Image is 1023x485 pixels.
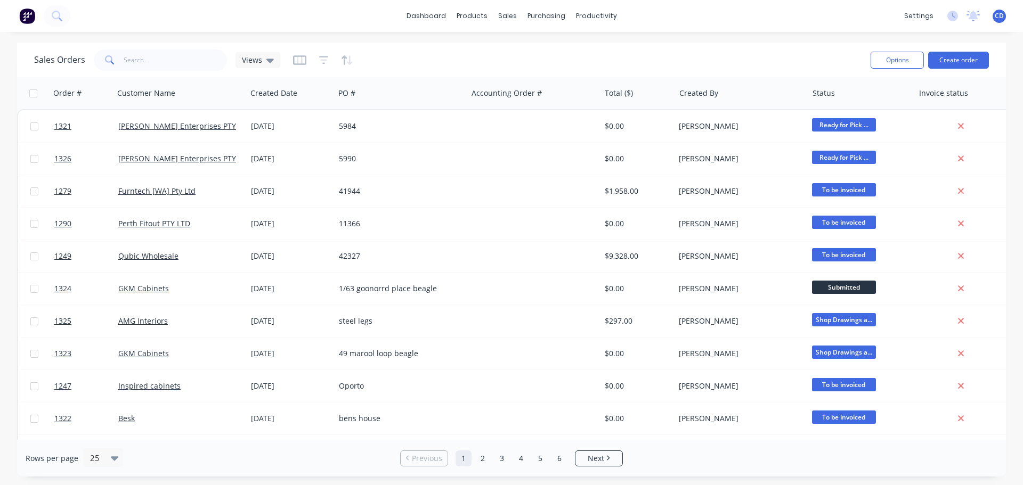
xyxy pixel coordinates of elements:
[339,348,457,359] div: 49 marool loop beagle
[54,143,118,175] a: 1326
[54,413,71,424] span: 1322
[54,381,71,391] span: 1247
[54,435,118,467] a: 1269
[251,251,330,261] div: [DATE]
[54,121,71,131] span: 1321
[54,153,71,164] span: 1326
[679,283,797,294] div: [PERSON_NAME]
[54,240,118,272] a: 1249
[54,110,118,142] a: 1321
[251,381,330,391] div: [DATE]
[26,453,78,464] span: Rows per page
[54,283,71,294] span: 1324
[401,453,448,464] a: Previous page
[605,283,667,294] div: $0.00
[54,273,118,305] a: 1324
[339,381,457,391] div: Oporto
[251,283,330,294] div: [DATE]
[493,8,522,24] div: sales
[919,88,968,98] div: Invoice status
[54,186,71,196] span: 1279
[251,218,330,229] div: [DATE]
[812,313,876,326] span: Shop Drawings a...
[679,186,797,196] div: [PERSON_NAME]
[472,88,542,98] div: Accounting Order #
[475,450,491,466] a: Page 2
[34,55,85,65] h1: Sales Orders
[928,52,989,69] button: Create order
[513,450,529,466] a: Page 4
[605,348,667,359] div: $0.00
[338,88,355,98] div: PO #
[54,305,118,337] a: 1325
[54,316,71,326] span: 1325
[522,8,571,24] div: purchasing
[451,8,493,24] div: products
[679,413,797,424] div: [PERSON_NAME]
[812,248,876,261] span: To be invoiced
[532,450,548,466] a: Page 5
[812,216,876,229] span: To be invoiced
[54,338,118,369] a: 1323
[53,88,82,98] div: Order #
[118,218,190,228] a: Perth Fitout PTY LTD
[456,450,472,466] a: Page 1 is your current page
[605,218,667,229] div: $0.00
[679,348,797,359] div: [PERSON_NAME]
[679,251,797,261] div: [PERSON_NAME]
[401,8,451,24] a: dashboard
[679,121,797,131] div: [PERSON_NAME]
[605,153,667,164] div: $0.00
[812,410,876,424] span: To be invoiced
[995,11,1004,21] span: CD
[812,118,876,131] span: Ready for Pick ...
[588,453,604,464] span: Next
[251,121,330,131] div: [DATE]
[118,316,168,326] a: AMG Interiors
[605,251,667,261] div: $9,328.00
[575,453,622,464] a: Next page
[679,316,797,326] div: [PERSON_NAME]
[551,450,567,466] a: Page 6
[679,88,718,98] div: Created By
[54,218,71,229] span: 1290
[118,251,178,261] a: Qubic Wholesale
[242,54,262,65] span: Views
[54,208,118,240] a: 1290
[339,413,457,424] div: bens house
[605,413,667,424] div: $0.00
[118,186,196,196] a: Furntech [WA] Pty Ltd
[250,88,297,98] div: Created Date
[339,316,457,326] div: steel legs
[251,186,330,196] div: [DATE]
[396,450,627,466] ul: Pagination
[339,218,457,229] div: 11366
[54,402,118,434] a: 1322
[605,186,667,196] div: $1,958.00
[679,218,797,229] div: [PERSON_NAME]
[605,316,667,326] div: $297.00
[494,450,510,466] a: Page 3
[812,151,876,164] span: Ready for Pick ...
[124,50,228,71] input: Search...
[339,121,457,131] div: 5984
[251,413,330,424] div: [DATE]
[118,348,169,358] a: GKM Cabinets
[339,283,457,294] div: 1/63 goonorrd place beagle
[812,346,876,359] span: Shop Drawings a...
[679,153,797,164] div: [PERSON_NAME]
[812,378,876,391] span: To be invoiced
[571,8,622,24] div: productivity
[118,381,181,391] a: Inspired cabinets
[19,8,35,24] img: Factory
[54,370,118,402] a: 1247
[871,52,924,69] button: Options
[251,316,330,326] div: [DATE]
[605,381,667,391] div: $0.00
[605,121,667,131] div: $0.00
[605,88,633,98] div: Total ($)
[118,413,135,423] a: Besk
[412,453,442,464] span: Previous
[251,153,330,164] div: [DATE]
[339,251,457,261] div: 42327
